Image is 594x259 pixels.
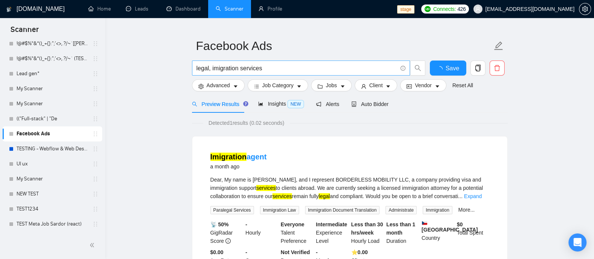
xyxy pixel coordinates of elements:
button: setting [579,3,591,15]
span: Job Category [262,81,293,89]
mark: legal [319,193,330,199]
a: Facebook Ads [17,126,88,141]
div: Country [420,220,455,245]
span: search [192,101,197,107]
span: holder [92,71,98,77]
button: barsJob Categorycaret-down [248,79,308,91]
a: (("Full-stack" | "De [17,111,88,126]
div: Total Spent [455,220,491,245]
mark: services [256,185,275,191]
span: Jobs [326,81,337,89]
mark: Imigration [210,153,247,161]
span: Paralegal Services [210,206,254,214]
span: Detected 1 results (0.02 seconds) [203,119,290,127]
span: Advanced [207,81,230,89]
button: settingAdvancedcaret-down [192,79,245,91]
div: Tooltip anchor [242,100,249,107]
span: Connects: [433,5,456,13]
span: holder [92,41,98,47]
span: Save [446,64,459,73]
button: search [410,61,425,76]
b: $0.00 [210,249,224,255]
a: My Scanner [17,96,88,111]
a: Reset All [452,81,473,89]
a: TEST1234 [17,201,88,217]
a: Lead gen* [17,66,88,81]
span: loading [437,66,446,72]
span: Alerts [316,101,339,107]
a: setting [579,6,591,12]
b: 📡 50% [210,221,229,227]
button: folderJobscaret-down [311,79,352,91]
input: Scanner name... [196,36,492,55]
span: holder [92,101,98,107]
b: Intermediate [316,221,347,227]
span: info-circle [401,66,405,71]
a: userProfile [258,6,282,12]
img: logo [6,3,12,15]
button: delete [490,61,505,76]
span: holder [92,191,98,197]
span: setting [198,83,204,89]
span: setting [579,6,591,12]
a: TEST Meta Job Sardor (react) [17,217,88,232]
b: ⭐️ 0.00 [351,249,368,255]
a: homeHome [88,6,111,12]
a: !@#$%^&*()_+{}:";'<>,.?/~` (TEST Meta Job) [Laziza] [PERSON_NAME] - Lead [17,51,88,66]
b: Everyone [281,221,304,227]
b: Less than 1 month [386,221,415,236]
img: 🇨🇿 [422,220,427,226]
span: holder [92,86,98,92]
div: Experience Level [314,220,350,245]
span: holder [92,56,98,62]
input: Search Freelance Jobs... [196,64,397,73]
span: caret-down [233,83,238,89]
img: upwork-logo.png [425,6,431,12]
a: My Scanner [17,171,88,186]
span: stage [397,5,414,14]
a: messageLeads [126,6,151,12]
a: dashboardDashboard [166,6,201,12]
a: !@#$%^&*()_+{}:";'<>,.?/~`[[PERSON_NAME]] [PERSON_NAME] - Upwork Bidder [17,36,88,51]
span: double-left [89,241,97,249]
span: NEW [287,100,304,108]
span: holder [92,176,98,182]
a: Expand [464,193,482,199]
span: holder [92,116,98,122]
span: folder [317,83,323,89]
a: My Scanner [17,81,88,96]
span: holder [92,146,98,152]
span: holder [92,206,98,212]
button: idcardVendorcaret-down [400,79,446,91]
span: Immigration Document Translation [305,206,380,214]
div: Hourly [244,220,279,245]
b: - [316,249,318,255]
span: caret-down [340,83,345,89]
a: UI ux [17,156,88,171]
button: copy [470,61,485,76]
span: robot [351,101,357,107]
span: Client [369,81,383,89]
div: Talent Preference [279,220,314,245]
span: Administrate [385,206,417,214]
b: - [245,249,247,255]
div: a month ago [210,162,267,171]
div: Dear, My name is [PERSON_NAME], and I represent BORDERLESS MOBILITY LLC, a company providing visa... [210,176,489,200]
div: Duration [385,220,420,245]
span: Immigration Law [260,206,299,214]
span: copy [471,65,485,71]
a: NEW TEST [17,186,88,201]
span: delete [490,65,504,71]
span: area-chart [258,101,263,106]
span: caret-down [385,83,391,89]
span: user [361,83,366,89]
mark: services [272,193,292,199]
span: Scanner [5,24,45,40]
span: Immigration [423,206,452,214]
button: Save [430,61,466,76]
span: info-circle [225,238,231,244]
div: GigRadar Score [209,220,244,245]
div: Open Intercom Messenger [568,233,586,251]
a: More... [458,207,475,213]
button: userClientcaret-down [355,79,398,91]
